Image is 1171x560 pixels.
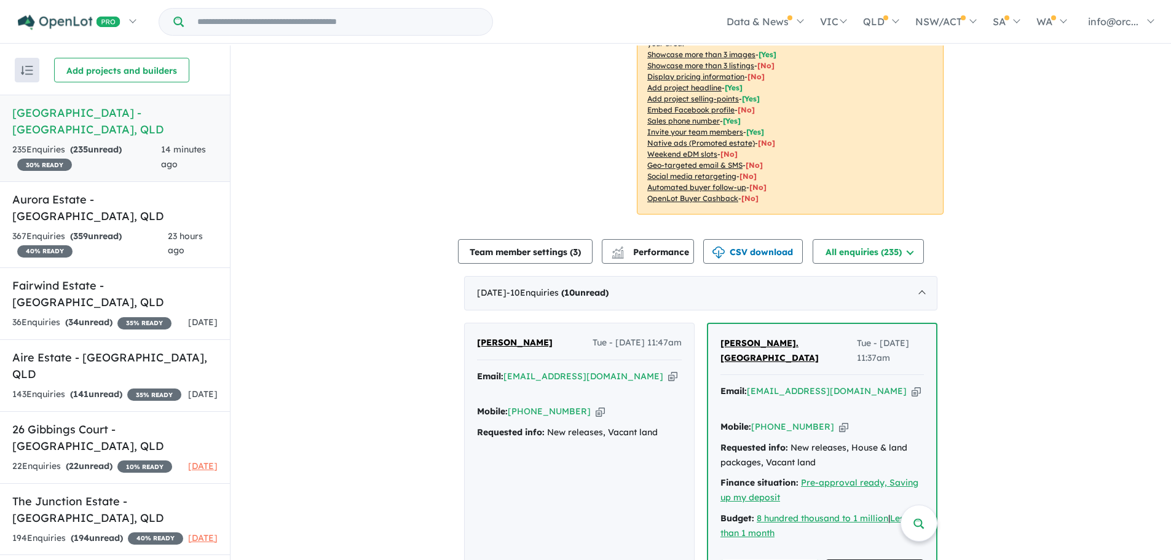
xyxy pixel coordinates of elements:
[21,66,33,75] img: sort.svg
[759,50,776,59] span: [ Yes ]
[188,317,218,328] span: [DATE]
[12,229,168,259] div: 367 Enquir ies
[503,371,663,382] a: [EMAIL_ADDRESS][DOMAIN_NAME]
[720,149,738,159] span: [No]
[74,532,89,543] span: 194
[593,336,682,350] span: Tue - [DATE] 11:47am
[738,105,755,114] span: [ No ]
[477,336,553,350] a: [PERSON_NAME]
[73,231,88,242] span: 359
[477,406,508,417] strong: Mobile:
[813,239,924,264] button: All enquiries (235)
[73,144,88,155] span: 235
[647,116,720,125] u: Sales phone number
[857,336,924,366] span: Tue - [DATE] 11:37am
[613,246,689,258] span: Performance
[127,388,181,401] span: 35 % READY
[712,246,725,259] img: download icon
[168,231,203,256] span: 23 hours ago
[758,138,775,148] span: [No]
[188,388,218,400] span: [DATE]
[70,231,122,242] strong: ( unread)
[17,245,73,258] span: 40 % READY
[117,460,172,473] span: 10 % READY
[477,425,682,440] div: New releases, Vacant land
[720,513,909,538] a: Less than 1 month
[703,239,803,264] button: CSV download
[458,239,593,264] button: Team member settings (3)
[12,277,218,310] h5: Fairwind Estate - [GEOGRAPHIC_DATA] , QLD
[128,532,183,545] span: 40 % READY
[71,532,123,543] strong: ( unread)
[68,317,79,328] span: 34
[720,421,751,432] strong: Mobile:
[186,9,490,35] input: Try estate name, suburb, builder or developer
[647,83,722,92] u: Add project headline
[12,191,218,224] h5: Aurora Estate - [GEOGRAPHIC_DATA] , QLD
[1088,15,1138,28] span: info@orc...
[464,276,937,310] div: [DATE]
[602,239,694,264] button: Performance
[725,83,743,92] span: [ Yes ]
[746,160,763,170] span: [No]
[647,194,738,203] u: OpenLot Buyer Cashback
[612,250,624,258] img: bar-chart.svg
[69,460,79,471] span: 22
[12,143,161,172] div: 235 Enquir ies
[723,116,741,125] span: [ Yes ]
[647,61,754,70] u: Showcase more than 3 listings
[742,94,760,103] span: [ Yes ]
[561,287,609,298] strong: ( unread)
[757,513,888,524] a: 8 hundred thousand to 1 million
[746,127,764,136] span: [ Yes ]
[477,427,545,438] strong: Requested info:
[647,94,739,103] u: Add project selling-points
[720,336,857,366] a: [PERSON_NAME]. [GEOGRAPHIC_DATA]
[12,315,172,330] div: 36 Enquir ies
[70,144,122,155] strong: ( unread)
[12,493,218,526] h5: The Junction Estate - [GEOGRAPHIC_DATA] , QLD
[647,149,717,159] u: Weekend eDM slots
[12,387,181,402] div: 143 Enquir ies
[720,477,798,488] strong: Finance situation:
[757,61,775,70] span: [ No ]
[564,287,575,298] span: 10
[839,420,848,433] button: Copy
[477,371,503,382] strong: Email:
[912,385,921,398] button: Copy
[747,385,907,396] a: [EMAIL_ADDRESS][DOMAIN_NAME]
[65,317,112,328] strong: ( unread)
[747,72,765,81] span: [ No ]
[117,317,172,329] span: 35 % READY
[612,246,623,253] img: line-chart.svg
[751,421,834,432] a: [PHONE_NUMBER]
[647,50,755,59] u: Showcase more than 3 images
[741,194,759,203] span: [No]
[12,421,218,454] h5: 26 Gibbings Court - [GEOGRAPHIC_DATA] , QLD
[739,172,757,181] span: [No]
[73,388,89,400] span: 141
[720,385,747,396] strong: Email:
[647,183,746,192] u: Automated buyer follow-up
[507,287,609,298] span: - 10 Enquir ies
[17,159,72,171] span: 30 % READY
[12,531,183,546] div: 194 Enquir ies
[647,172,736,181] u: Social media retargeting
[668,370,677,383] button: Copy
[54,58,189,82] button: Add projects and builders
[12,459,172,474] div: 22 Enquir ies
[720,337,819,363] span: [PERSON_NAME]. [GEOGRAPHIC_DATA]
[188,460,218,471] span: [DATE]
[647,138,755,148] u: Native ads (Promoted estate)
[647,127,743,136] u: Invite your team members
[720,477,918,503] a: Pre-approval ready, Saving up my deposit
[720,441,924,470] div: New releases, House & land packages, Vacant land
[161,144,206,170] span: 14 minutes ago
[508,406,591,417] a: [PHONE_NUMBER]
[720,442,788,453] strong: Requested info:
[720,513,754,524] strong: Budget:
[720,511,924,541] div: |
